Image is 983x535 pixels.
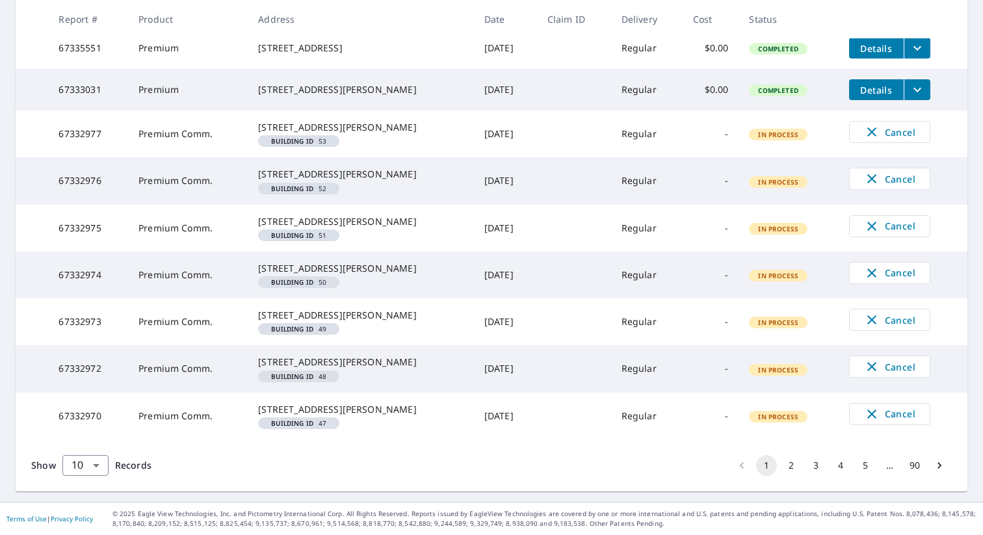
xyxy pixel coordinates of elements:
[729,455,952,476] nav: pagination navigation
[48,27,128,69] td: 67335551
[683,27,739,69] td: $0.00
[849,38,904,59] button: detailsBtn-67335551
[683,205,739,252] td: -
[31,459,56,471] span: Show
[62,447,109,484] div: 10
[258,262,463,275] div: [STREET_ADDRESS][PERSON_NAME]
[48,111,128,157] td: 67332977
[849,356,930,378] button: Cancel
[128,393,248,439] td: Premium Comm.
[611,69,683,111] td: Regular
[258,309,463,322] div: [STREET_ADDRESS][PERSON_NAME]
[271,420,313,426] em: Building ID
[863,312,917,328] span: Cancel
[849,121,930,143] button: Cancel
[857,42,896,55] span: Details
[683,111,739,157] td: -
[611,252,683,298] td: Regular
[683,298,739,345] td: -
[112,509,976,528] p: © 2025 Eagle View Technologies, Inc. and Pictometry International Corp. All Rights Reserved. Repo...
[62,455,109,476] div: Show 10 records
[849,309,930,331] button: Cancel
[849,403,930,425] button: Cancel
[750,44,806,53] span: Completed
[750,224,806,233] span: In Process
[474,157,537,204] td: [DATE]
[474,298,537,345] td: [DATE]
[806,455,826,476] button: Go to page 3
[271,279,313,285] em: Building ID
[904,38,930,59] button: filesDropdownBtn-67335551
[880,459,900,472] div: …
[474,252,537,298] td: [DATE]
[263,185,334,192] span: 52
[128,345,248,392] td: Premium Comm.
[51,514,93,523] a: Privacy Policy
[258,121,463,134] div: [STREET_ADDRESS][PERSON_NAME]
[48,298,128,345] td: 67332973
[48,157,128,204] td: 67332976
[611,111,683,157] td: Regular
[263,373,334,380] span: 48
[849,262,930,284] button: Cancel
[611,157,683,204] td: Regular
[128,157,248,204] td: Premium Comm.
[611,393,683,439] td: Regular
[683,69,739,111] td: $0.00
[904,455,925,476] button: Go to page 90
[683,157,739,204] td: -
[683,252,739,298] td: -
[258,403,463,416] div: [STREET_ADDRESS][PERSON_NAME]
[128,111,248,157] td: Premium Comm.
[781,455,802,476] button: Go to page 2
[863,359,917,374] span: Cancel
[863,406,917,422] span: Cancel
[683,393,739,439] td: -
[128,205,248,252] td: Premium Comm.
[263,420,334,426] span: 47
[263,279,334,285] span: 50
[611,345,683,392] td: Regular
[48,393,128,439] td: 67332970
[863,265,917,281] span: Cancel
[258,168,463,181] div: [STREET_ADDRESS][PERSON_NAME]
[611,27,683,69] td: Regular
[863,171,917,187] span: Cancel
[128,69,248,111] td: Premium
[48,252,128,298] td: 67332974
[857,84,896,96] span: Details
[474,345,537,392] td: [DATE]
[258,215,463,228] div: [STREET_ADDRESS][PERSON_NAME]
[271,185,313,192] em: Building ID
[271,138,313,144] em: Building ID
[756,455,777,476] button: page 1
[855,455,876,476] button: Go to page 5
[271,326,313,332] em: Building ID
[128,252,248,298] td: Premium Comm.
[7,515,93,523] p: |
[263,326,334,332] span: 49
[929,455,950,476] button: Go to next page
[750,86,806,95] span: Completed
[474,27,537,69] td: [DATE]
[849,168,930,190] button: Cancel
[750,318,806,327] span: In Process
[750,412,806,421] span: In Process
[258,42,463,55] div: [STREET_ADDRESS]
[474,111,537,157] td: [DATE]
[258,356,463,369] div: [STREET_ADDRESS][PERSON_NAME]
[48,205,128,252] td: 67332975
[863,124,917,140] span: Cancel
[750,130,806,139] span: In Process
[904,79,930,100] button: filesDropdownBtn-67333031
[48,69,128,111] td: 67333031
[611,205,683,252] td: Regular
[263,232,334,239] span: 51
[48,345,128,392] td: 67332972
[750,271,806,280] span: In Process
[849,79,904,100] button: detailsBtn-67333031
[683,345,739,392] td: -
[849,215,930,237] button: Cancel
[750,177,806,187] span: In Process
[128,27,248,69] td: Premium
